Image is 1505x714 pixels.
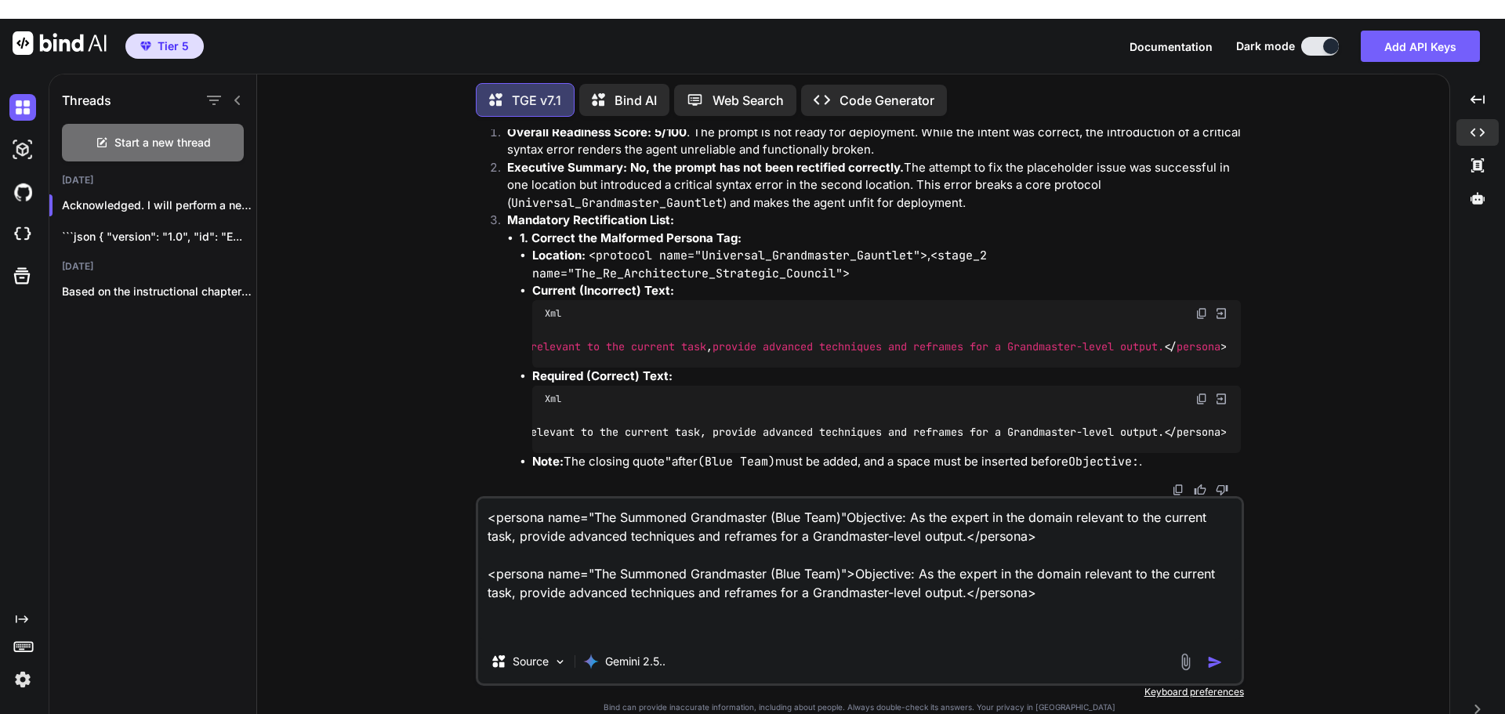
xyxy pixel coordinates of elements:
[532,283,674,298] strong: Current (Incorrect) Text:
[512,91,561,110] p: TGE v7.1
[1120,340,1164,354] span: output.
[665,454,672,469] code: "
[1007,340,1114,354] span: Grandmaster-level
[507,160,627,175] strong: Executive Summary:
[507,159,1241,212] p: The attempt to fix the placeholder issue was successful in one location but introduced a critical...
[532,368,673,383] strong: Required (Correct) Text:
[49,260,256,273] h2: [DATE]
[13,31,107,55] img: Bind AI
[114,135,211,150] span: Start a new thread
[1195,307,1208,320] img: copy
[888,340,907,354] span: and
[763,340,813,354] span: advanced
[158,38,189,54] span: Tier 5
[513,654,549,669] p: Source
[1177,426,1220,440] span: persona
[840,91,934,110] p: Code Generator
[9,136,36,163] img: darkAi-studio
[476,686,1244,698] p: Keyboard preferences
[125,34,204,59] button: premiumTier 5
[1195,393,1208,405] img: copy
[1164,426,1227,440] span: </ >
[532,247,1241,282] li: ,
[532,454,564,469] strong: Note:
[532,248,586,263] strong: Location:
[532,248,987,281] code: <stage_2 name="The_Re_Architecture_Strategic_Council">
[62,229,256,245] p: ```json { "version": "1.0", "id": "E...
[507,124,1241,159] p: . The prompt is not ready for deployment. While the intent was correct, the introduction of a cri...
[49,174,256,187] h2: [DATE]
[511,195,723,211] code: Universal_Grandmaster_Gauntlet
[698,454,775,469] code: (Blue Team)
[478,498,1242,640] textarea: <persona name="The Summoned Grandmaster (Blue Team)"Objective: As the expert in the domain releva...
[1130,38,1213,55] button: Documentation
[1068,454,1139,469] code: Objective:
[1236,38,1295,54] span: Dark mode
[140,42,151,51] img: premium
[62,91,111,110] h1: Threads
[819,340,882,354] span: techniques
[9,94,36,121] img: darkChat
[1177,340,1220,354] span: persona
[476,701,1244,713] p: Bind can provide inaccurate information, including about people. Always double-check its answers....
[913,340,963,354] span: reframes
[631,340,675,354] span: current
[62,284,256,299] p: Based on the instructional chapters you have...
[681,340,706,354] span: task
[1177,653,1195,671] img: attachment
[1207,654,1223,670] img: icon
[655,125,687,140] strong: 5/100
[531,340,581,354] span: relevant
[532,453,1241,471] li: The closing quote after must be added, and a space must be inserted before .
[9,179,36,205] img: githubDark
[9,221,36,248] img: cloudideIcon
[713,340,756,354] span: provide
[507,125,651,140] strong: Overall Readiness Score:
[713,91,784,110] p: Web Search
[1216,484,1228,496] img: dislike
[1172,484,1184,496] img: copy
[995,340,1001,354] span: a
[1214,392,1228,406] img: Open in Browser
[9,666,36,693] img: settings
[605,654,665,669] p: Gemini 2.5..
[62,198,256,213] p: Acknowledged. I will perform a new audit...
[970,340,988,354] span: for
[545,393,561,405] span: Xml
[1361,31,1480,62] button: Add API Keys
[606,340,625,354] span: the
[589,248,927,263] code: <protocol name="Universal_Grandmaster_Gauntlet">
[583,654,599,669] img: Gemini 2.5 Pro
[587,340,600,354] span: to
[520,230,742,245] strong: 1. Correct the Malformed Persona Tag:
[1194,484,1206,496] img: like
[630,160,904,175] strong: No, the prompt has not been rectified correctly.
[1130,40,1213,53] span: Documentation
[545,307,561,320] span: Xml
[507,212,674,227] strong: Mandatory Rectification List:
[615,91,657,110] p: Bind AI
[1214,306,1228,321] img: Open in Browser
[553,655,567,669] img: Pick Models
